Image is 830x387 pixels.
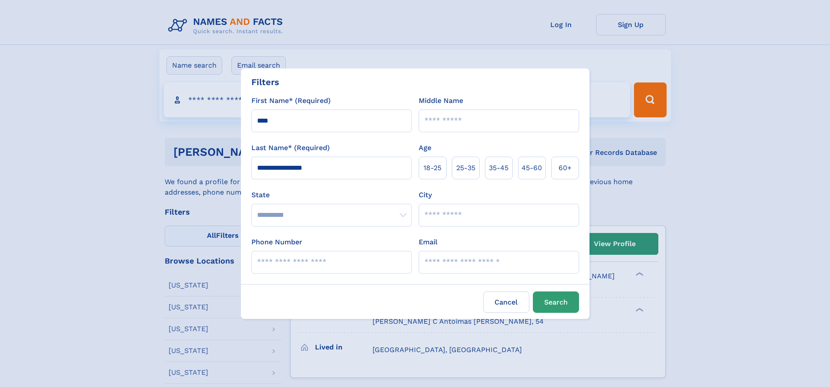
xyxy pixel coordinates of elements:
[419,143,431,153] label: Age
[522,163,542,173] span: 45‑60
[251,96,331,106] label: First Name* (Required)
[559,163,572,173] span: 60+
[533,291,579,313] button: Search
[251,75,279,89] div: Filters
[419,190,432,200] label: City
[423,163,441,173] span: 18‑25
[456,163,475,173] span: 25‑35
[483,291,529,313] label: Cancel
[419,237,437,247] label: Email
[251,237,302,247] label: Phone Number
[251,190,412,200] label: State
[419,96,463,106] label: Middle Name
[251,143,330,153] label: Last Name* (Required)
[489,163,508,173] span: 35‑45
